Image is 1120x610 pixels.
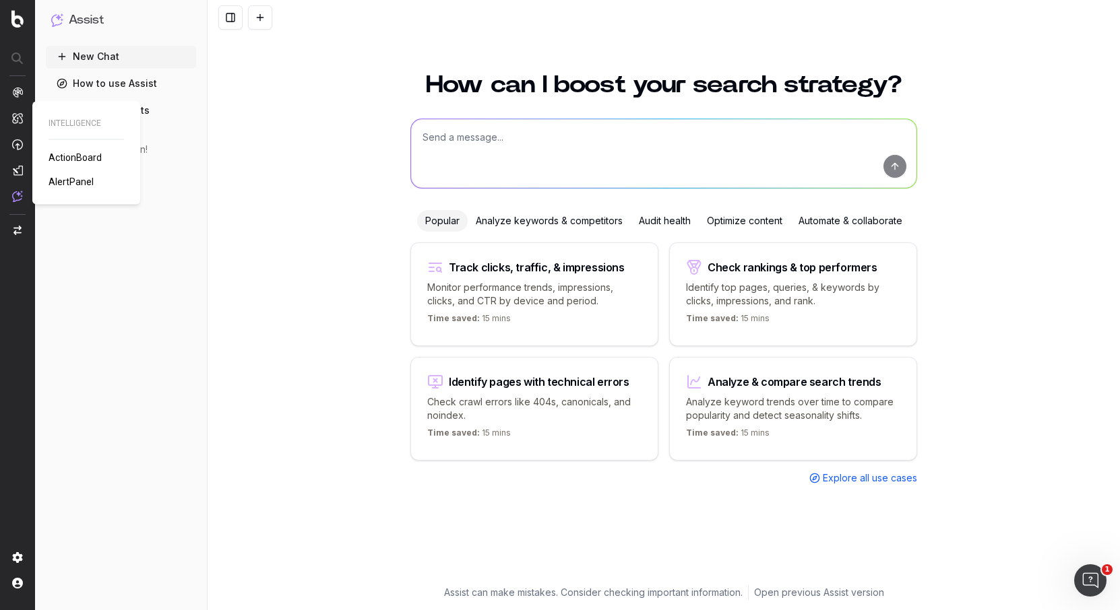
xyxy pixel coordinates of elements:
[686,428,770,444] p: 15 mins
[49,175,99,189] a: AlertPanel
[449,262,625,273] div: Track clicks, traffic, & impressions
[51,11,191,30] button: Assist
[427,281,642,308] p: Monitor performance trends, impressions, clicks, and CTR by device and period.
[1074,564,1107,597] iframe: Intercom live chat
[12,87,23,98] img: Analytics
[69,11,104,30] h1: Assist
[12,191,23,202] img: Assist
[49,176,94,187] span: AlertPanel
[12,578,23,588] img: My account
[823,471,917,485] span: Explore all use cases
[46,73,196,94] a: How to use Assist
[12,139,23,150] img: Activation
[686,313,770,329] p: 15 mins
[12,552,23,563] img: Setting
[427,395,642,422] p: Check crawl errors like 404s, canonicals, and noindex.
[49,118,124,129] span: INTELLIGENCE
[1102,564,1113,575] span: 1
[631,210,699,232] div: Audit health
[410,73,917,97] h1: How can I boost your search strategy?
[686,281,900,308] p: Identify top pages, queries, & keywords by clicks, impressions, and rank.
[449,376,629,387] div: Identify pages with technical errors
[444,586,743,599] p: Assist can make mistakes. Consider checking important information.
[427,313,511,329] p: 15 mins
[46,100,196,121] a: Discover Agents
[427,428,480,438] span: Time saved:
[51,13,63,26] img: Assist
[427,313,480,323] span: Time saved:
[46,46,196,67] button: New Chat
[13,226,22,235] img: Switch project
[699,210,790,232] div: Optimize content
[12,165,23,176] img: Studio
[708,376,881,387] div: Analyze & compare search trends
[49,151,107,164] a: ActionBoard
[686,428,739,438] span: Time saved:
[686,395,900,422] p: Analyze keyword trends over time to compare popularity and detect seasonality shifts.
[427,428,511,444] p: 15 mins
[11,10,24,28] img: Botify logo
[686,313,739,323] span: Time saved:
[754,586,884,599] a: Open previous Assist version
[468,210,631,232] div: Analyze keywords & competitors
[417,210,468,232] div: Popular
[708,262,877,273] div: Check rankings & top performers
[809,471,917,485] a: Explore all use cases
[49,152,102,163] span: ActionBoard
[12,112,23,124] img: Intelligence
[790,210,910,232] div: Automate & collaborate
